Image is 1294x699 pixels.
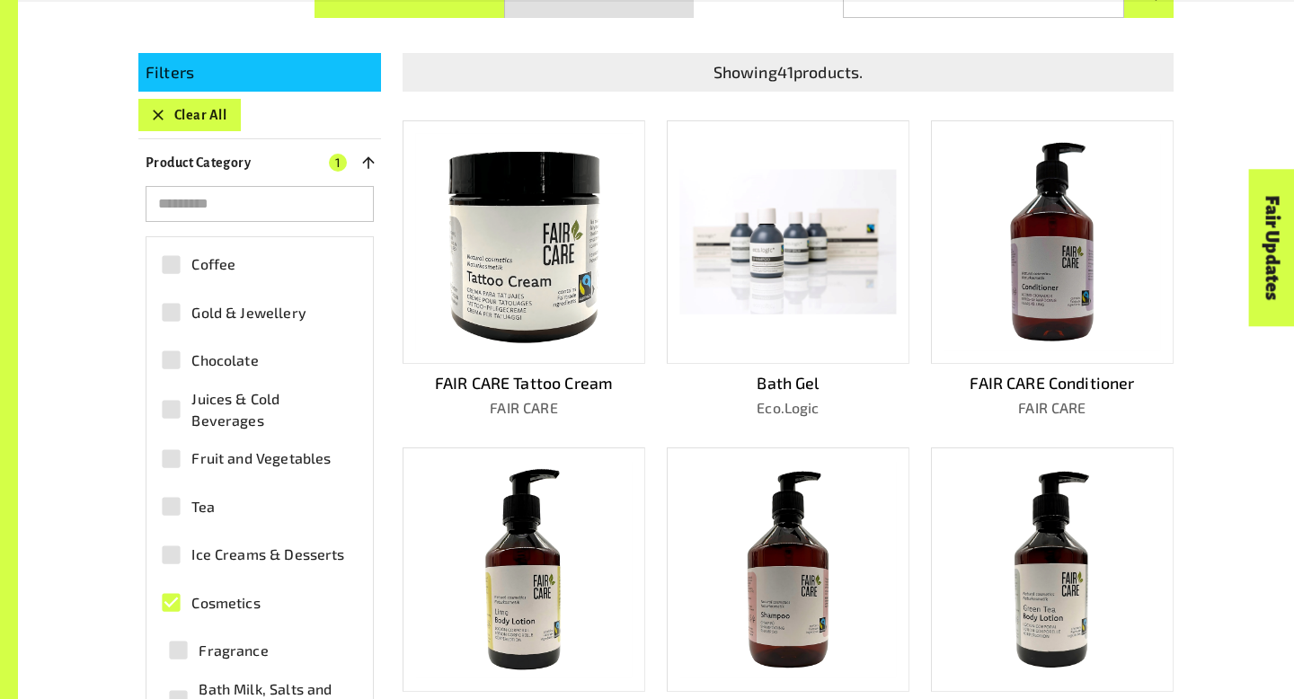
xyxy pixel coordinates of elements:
[191,447,331,469] span: Fruit and Vegetables
[191,302,306,323] span: Gold & Jewellery
[191,496,214,518] span: Tea
[146,152,251,173] p: Product Category
[199,640,268,661] span: Fragrance
[138,99,241,131] button: Clear All
[191,388,349,431] span: Juices & Cold Beverages
[191,544,344,565] span: Ice Creams & Desserts
[931,397,1174,419] p: FAIR CARE
[403,371,645,395] p: FAIR CARE Tattoo Cream
[403,120,645,419] a: FAIR CARE Tattoo CreamFAIR CARE
[931,371,1174,395] p: FAIR CARE Conditioner
[329,154,347,172] span: 1
[931,120,1174,419] a: FAIR CARE ConditionerFAIR CARE
[146,60,374,84] p: Filters
[667,120,909,419] a: Bath GelEco.Logic
[667,397,909,419] p: Eco.Logic
[191,349,258,371] span: Chocolate
[667,371,909,395] p: Bath Gel
[138,146,381,179] button: Product Category
[403,397,645,419] p: FAIR CARE
[191,253,235,275] span: Coffee
[410,60,1166,84] p: Showing 41 products.
[191,592,260,614] span: Cosmetics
